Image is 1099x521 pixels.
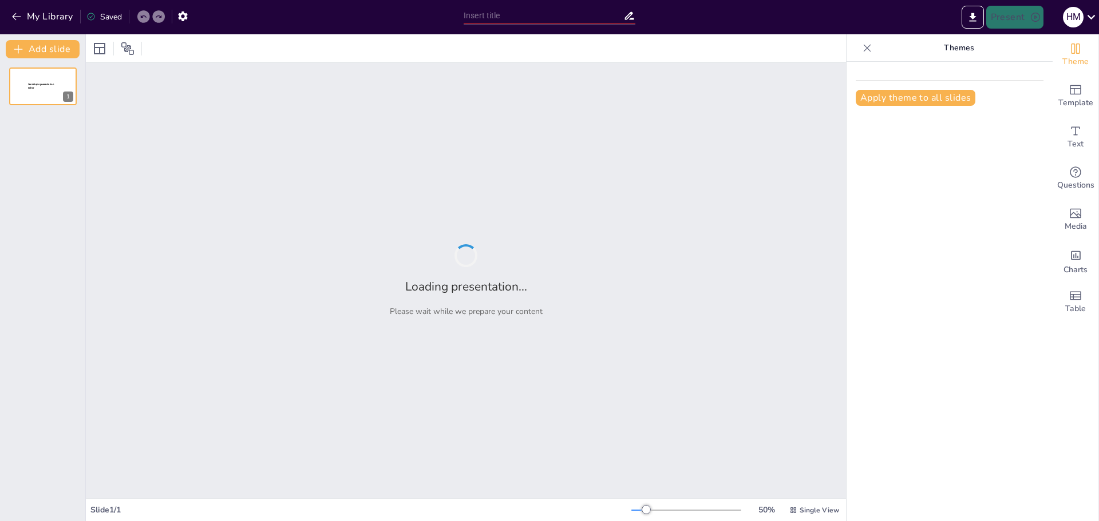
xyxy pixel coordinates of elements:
button: My Library [9,7,78,26]
div: H M [1063,7,1084,27]
div: Add ready made slides [1053,75,1098,117]
div: Slide 1 / 1 [90,504,631,515]
span: Template [1058,97,1093,109]
span: Position [121,42,135,55]
h2: Loading presentation... [405,279,527,295]
p: Themes [876,34,1041,62]
span: Single View [800,506,839,515]
div: Add a table [1053,281,1098,323]
div: Get real-time input from your audience [1053,158,1098,199]
span: Media [1065,220,1087,233]
input: Insert title [464,7,623,24]
span: Questions [1057,179,1094,192]
span: Table [1065,303,1086,315]
div: Add charts and graphs [1053,240,1098,281]
div: 1 [9,67,77,105]
button: H M [1063,6,1084,29]
button: Apply theme to all slides [856,90,975,106]
span: Sendsteps presentation editor [28,83,54,89]
div: 1 [63,92,73,102]
span: Theme [1062,55,1089,68]
div: 50 % [753,504,780,515]
div: Add text boxes [1053,117,1098,158]
button: Present [986,6,1043,29]
span: Charts [1064,264,1088,276]
div: Add images, graphics, shapes or video [1053,199,1098,240]
div: Layout [90,39,109,58]
p: Please wait while we prepare your content [390,306,543,317]
span: Text [1068,138,1084,150]
button: Export to PowerPoint [962,6,984,29]
div: Change the overall theme [1053,34,1098,75]
button: Add slide [6,40,80,58]
div: Saved [86,11,122,22]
